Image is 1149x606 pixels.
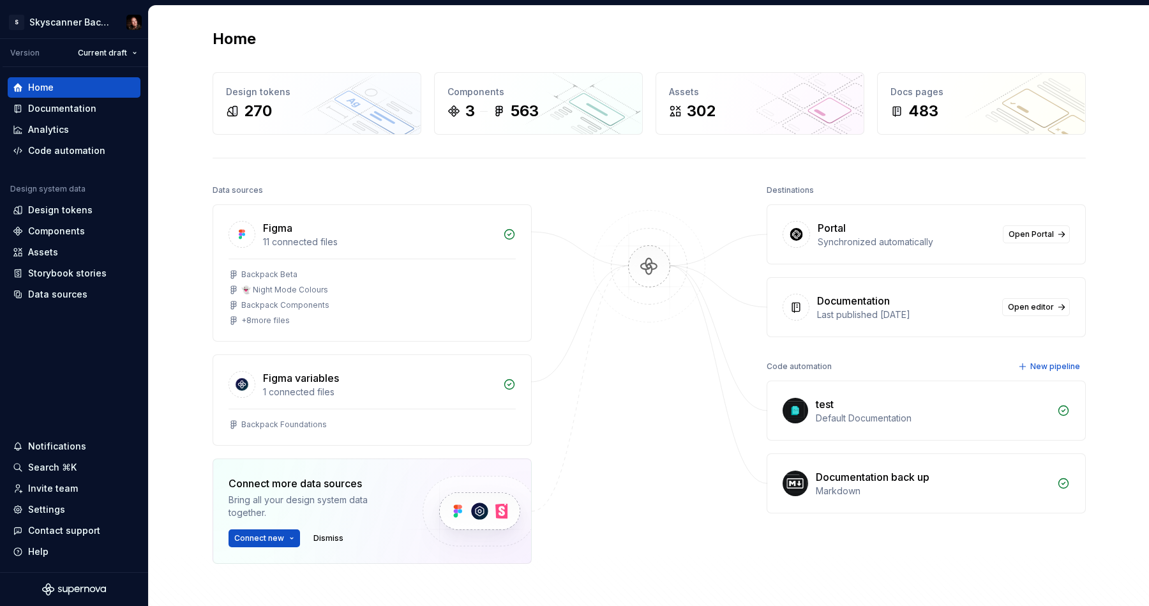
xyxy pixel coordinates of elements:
[816,412,1049,425] div: Default Documentation
[8,457,140,478] button: Search ⌘K
[10,48,40,58] div: Version
[213,181,263,199] div: Data sources
[28,123,69,136] div: Analytics
[213,354,532,446] a: Figma variables1 connected filesBackpack Foundations
[1008,302,1054,312] span: Open editor
[28,246,58,259] div: Assets
[28,288,87,301] div: Data sources
[1009,229,1054,239] span: Open Portal
[126,15,142,30] img: Adam Wilson
[8,478,140,499] a: Invite team
[1014,358,1086,375] button: New pipeline
[687,101,716,121] div: 302
[818,220,846,236] div: Portal
[669,86,851,98] div: Assets
[767,358,832,375] div: Code automation
[890,86,1072,98] div: Docs pages
[244,101,272,121] div: 270
[8,520,140,541] button: Contact support
[28,545,49,558] div: Help
[28,503,65,516] div: Settings
[818,236,995,248] div: Synchronized automatically
[434,72,643,135] a: Components3563
[313,533,343,543] span: Dismiss
[72,44,143,62] button: Current draft
[8,499,140,520] a: Settings
[465,101,475,121] div: 3
[263,386,495,398] div: 1 connected files
[213,72,421,135] a: Design tokens270
[8,436,140,457] button: Notifications
[42,583,106,596] svg: Supernova Logo
[8,98,140,119] a: Documentation
[241,420,327,430] div: Backpack Foundations
[8,119,140,140] a: Analytics
[28,267,107,280] div: Storybook stories
[213,29,256,49] h2: Home
[28,225,85,238] div: Components
[816,397,834,412] div: test
[1002,298,1070,316] a: Open editor
[511,101,539,121] div: 563
[8,140,140,161] a: Code automation
[817,308,995,321] div: Last published [DATE]
[8,77,140,98] a: Home
[8,263,140,284] a: Storybook stories
[229,529,300,547] button: Connect new
[10,184,86,194] div: Design system data
[241,269,297,280] div: Backpack Beta
[9,15,24,30] div: S
[28,81,54,94] div: Home
[28,144,105,157] div: Code automation
[263,236,495,248] div: 11 connected files
[241,300,329,310] div: Backpack Components
[229,476,401,491] div: Connect more data sources
[908,101,938,121] div: 483
[447,86,629,98] div: Components
[816,469,929,485] div: Documentation back up
[3,8,146,36] button: SSkyscanner BackpackAdam Wilson
[1003,225,1070,243] a: Open Portal
[28,204,93,216] div: Design tokens
[226,86,408,98] div: Design tokens
[1030,361,1080,372] span: New pipeline
[8,221,140,241] a: Components
[656,72,864,135] a: Assets302
[241,315,290,326] div: + 8 more files
[8,284,140,305] a: Data sources
[8,200,140,220] a: Design tokens
[28,524,100,537] div: Contact support
[263,220,292,236] div: Figma
[29,16,111,29] div: Skyscanner Backpack
[28,102,96,115] div: Documentation
[241,285,328,295] div: 👻 Night Mode Colours
[263,370,339,386] div: Figma variables
[8,242,140,262] a: Assets
[877,72,1086,135] a: Docs pages483
[213,204,532,342] a: Figma11 connected filesBackpack Beta👻 Night Mode ColoursBackpack Components+8more files
[767,181,814,199] div: Destinations
[28,482,78,495] div: Invite team
[28,461,77,474] div: Search ⌘K
[816,485,1049,497] div: Markdown
[234,533,284,543] span: Connect new
[78,48,127,58] span: Current draft
[28,440,86,453] div: Notifications
[308,529,349,547] button: Dismiss
[817,293,890,308] div: Documentation
[8,542,140,562] button: Help
[229,494,401,519] div: Bring all your design system data together.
